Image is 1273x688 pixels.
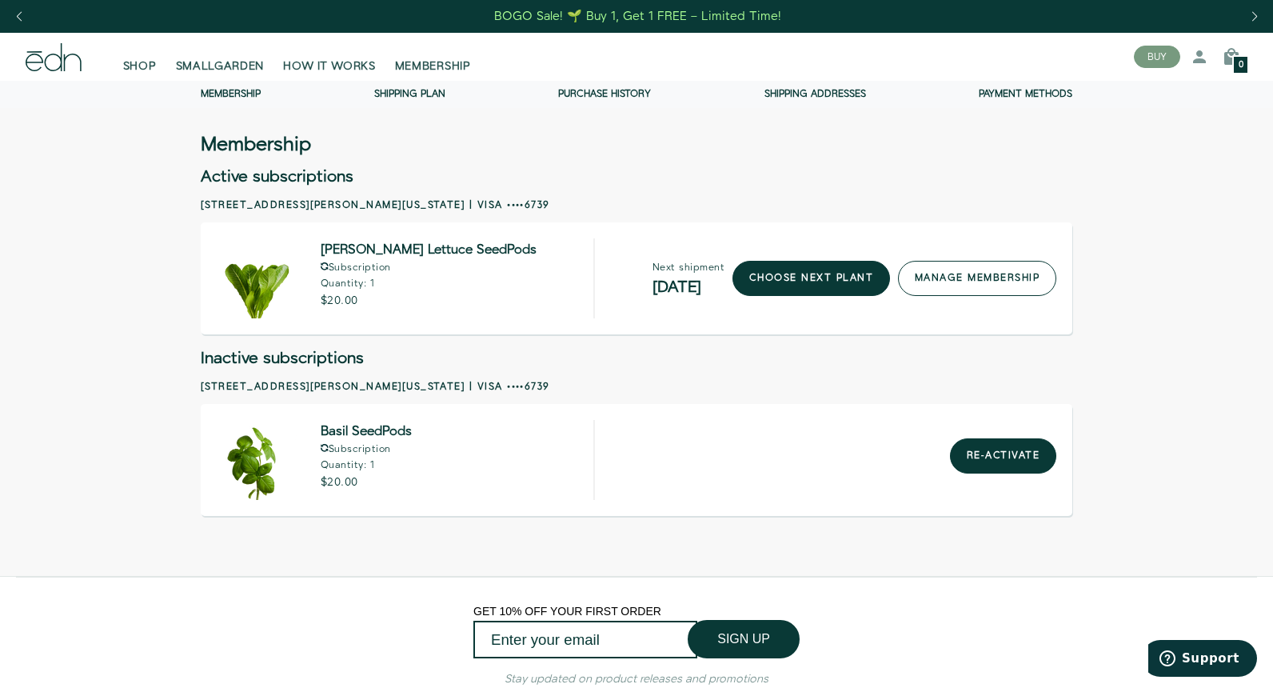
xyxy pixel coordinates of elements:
p: Quantity: 1 [321,279,537,289]
a: Shipping addresses [764,87,866,101]
h3: Membership [201,137,311,153]
span: Basil SeedPods [321,426,412,438]
p: Subscription [321,444,412,454]
button: Re-activate [950,438,1056,474]
a: manage membership [898,261,1056,296]
span: HOW IT WORKS [283,58,375,74]
div: BOGO Sale! 🌱 Buy 1, Get 1 FREE – Limited Time! [494,8,781,25]
h2: Active subscriptions [201,169,1072,185]
a: SMALLGARDEN [166,39,274,74]
span: 0 [1239,61,1243,70]
a: Purchase history [558,87,651,101]
span: SMALLGARDEN [176,58,265,74]
span: [PERSON_NAME] Lettuce SeedPods [321,245,537,256]
em: Stay updated on product releases and promotions [505,671,768,687]
a: Shipping Plan [374,87,445,101]
p: $20.00 [321,295,537,306]
img: Basil SeedPods [217,420,297,500]
a: Membership [201,87,261,101]
span: MEMBERSHIP [395,58,471,74]
iframe: Opens a widget where you can find more information [1148,640,1257,680]
a: SHOP [114,39,166,74]
a: HOW IT WORKS [273,39,385,74]
p: Next shipment [652,263,724,273]
span: SHOP [123,58,157,74]
img: Bibb Lettuce SeedPods [217,238,297,318]
p: Quantity: 1 [321,461,412,470]
h2: Inactive subscriptions [201,350,1072,366]
p: $20.00 [321,477,412,488]
h2: [STREET_ADDRESS][PERSON_NAME][US_STATE] | Visa ••••6739 [201,380,1072,394]
h2: [DATE] [652,279,724,295]
button: SIGN UP [688,620,800,658]
span: GET 10% OFF YOUR FIRST ORDER [473,605,661,618]
p: Subscription [321,262,537,273]
button: BUY [1134,46,1180,68]
a: MEMBERSHIP [385,39,481,74]
a: Payment methods [979,87,1072,101]
a: BOGO Sale! 🌱 Buy 1, Get 1 FREE – Limited Time! [493,4,784,29]
h2: [STREET_ADDRESS][PERSON_NAME][US_STATE] | Visa ••••6739 [201,198,1072,213]
a: choose next plant [732,261,890,296]
input: Enter your email [473,621,697,658]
